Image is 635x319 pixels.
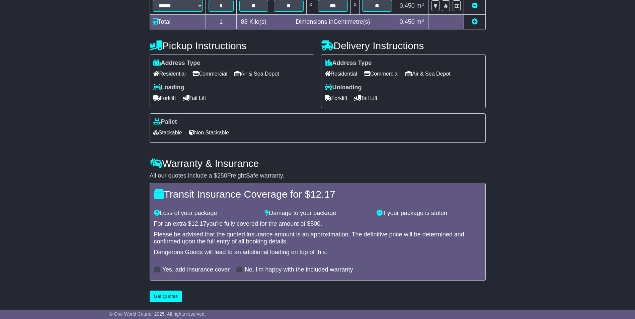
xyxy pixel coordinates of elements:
span: 250 [217,172,227,179]
span: Air & Sea Depot [405,69,451,79]
div: If your package is stolen [373,210,485,217]
span: Residential [325,69,357,79]
label: Loading [153,84,184,91]
span: Tail Lift [183,93,206,103]
span: © One World Courier 2025. All rights reserved. [109,311,206,317]
td: Kilo(s) [237,15,271,29]
div: All our quotes include a $ FreightSafe warranty. [150,172,486,180]
td: Dimensions in Centimetre(s) [271,15,395,29]
label: No, I'm happy with the included warranty [245,266,353,274]
span: 0.450 [400,2,415,9]
span: 12.17 [191,220,207,227]
span: Air & Sea Depot [234,69,279,79]
h4: Pickup Instructions [150,40,314,51]
span: m [416,2,424,9]
div: Loss of your package [151,210,262,217]
span: Residential [153,69,186,79]
span: Tail Lift [354,93,378,103]
a: Remove this item [472,2,478,9]
sup: 3 [421,18,424,23]
div: For an extra $ you're fully covered for the amount of $ . [154,220,481,228]
label: Unloading [325,84,362,91]
button: Get Quotes [150,291,182,302]
span: Stackable [153,127,182,138]
div: Dangerous Goods will lead to an additional loading on top of this. [154,249,481,256]
td: Total [150,15,206,29]
span: 88 [241,18,248,25]
span: Commercial [192,69,227,79]
td: 1 [206,15,237,29]
span: Forklift [325,93,347,103]
label: Pallet [153,118,177,126]
a: Add new item [472,18,478,25]
label: Address Type [325,60,372,67]
div: Damage to your package [262,210,373,217]
label: Address Type [153,60,201,67]
div: Please be advised that the quoted insurance amount is an approximation. The definitive price will... [154,231,481,245]
span: m [416,18,424,25]
span: Non Stackable [189,127,229,138]
h4: Transit Insurance Coverage for $ [154,189,481,200]
h4: Warranty & Insurance [150,158,486,169]
label: Yes, add insurance cover [162,266,230,274]
span: Forklift [153,93,176,103]
sup: 3 [421,2,424,7]
span: Commercial [364,69,399,79]
span: 0.450 [400,18,415,25]
span: 500 [310,220,320,227]
span: 12.17 [310,189,335,200]
h4: Delivery Instructions [321,40,486,51]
